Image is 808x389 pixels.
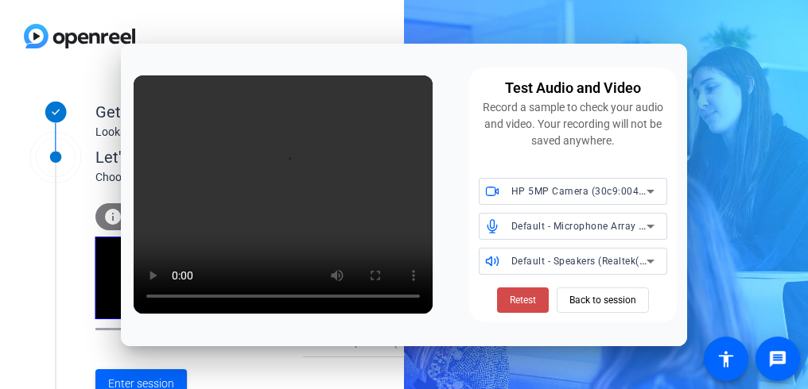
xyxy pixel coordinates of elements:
span: Retest [510,293,536,307]
span: HP 5MP Camera (30c9:0040) [511,184,649,197]
mat-icon: accessibility [717,349,736,368]
span: Default - Speakers (Realtek(R) Audio) [511,254,683,267]
span: Default - Speakers (Realtek(R) Audio) [306,336,478,349]
div: Get Ready! [95,100,414,124]
div: Looks like you've been invited to join [95,124,414,141]
mat-icon: message [768,349,787,368]
div: Choose your settings [95,169,446,186]
div: Let's get connected. [95,145,446,169]
div: Test Audio and Video [505,77,641,99]
mat-icon: info [103,207,122,226]
div: Record a sample to check your audio and video. Your recording will not be saved anywhere. [479,99,667,149]
button: Back to session [557,287,649,313]
button: Retest [497,287,549,313]
span: Back to session [569,285,636,315]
